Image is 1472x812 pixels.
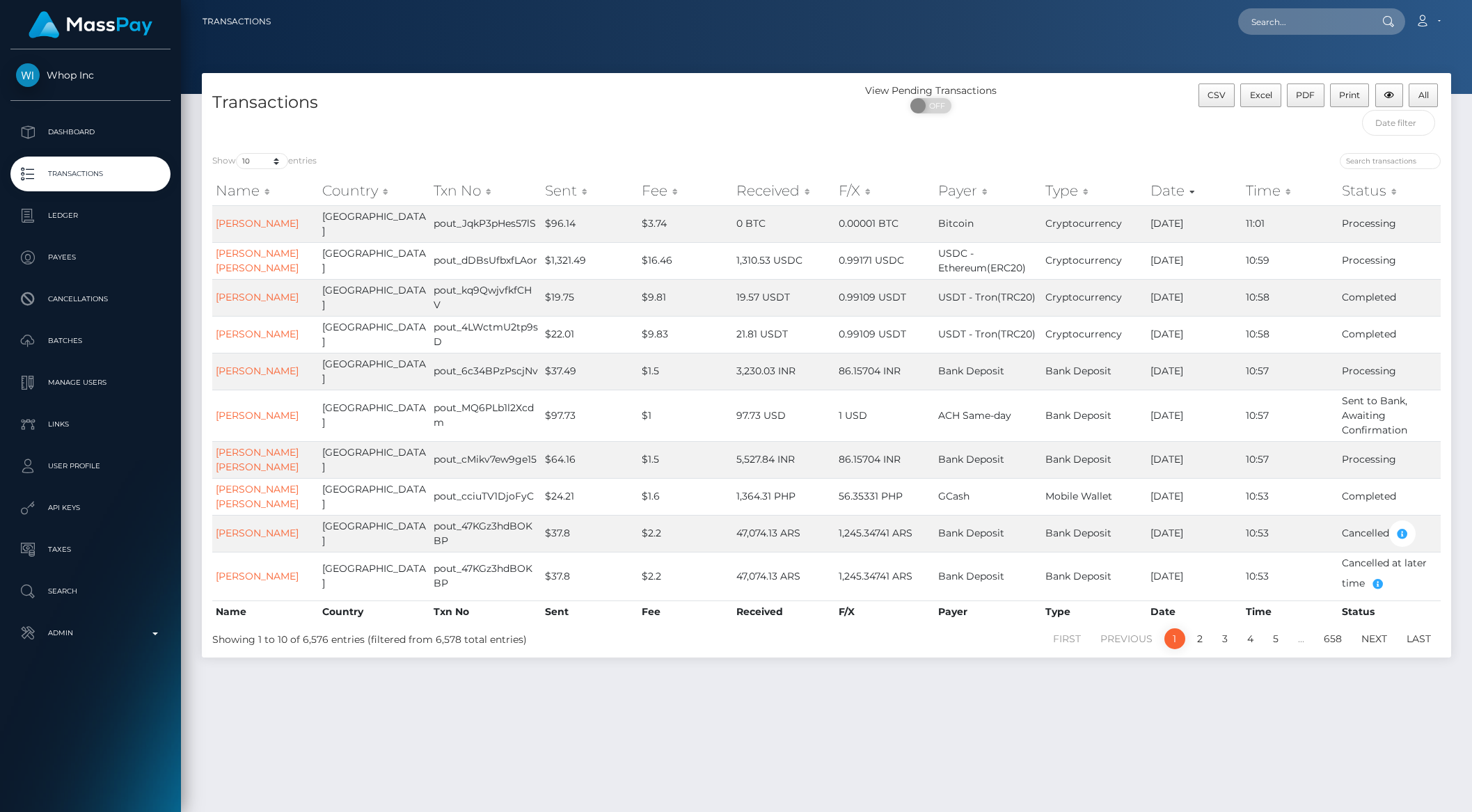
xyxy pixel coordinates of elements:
td: Bank Deposit [1042,441,1147,478]
td: pout_47KGz3hdBOKBP [430,552,541,600]
td: 86.15704 INR [835,441,935,478]
div: Showing 1 to 10 of 6,576 entries (filtered from 6,578 total entries) [212,627,712,647]
td: pout_cciuTV1DjoFyC [430,478,541,515]
td: [DATE] [1147,353,1242,390]
td: 0.99109 USDT [835,316,935,353]
td: $16.46 [638,242,733,279]
td: [DATE] [1147,441,1242,478]
td: Completed [1338,279,1441,316]
td: $19.75 [541,279,638,316]
div: View Pending Transactions [827,83,1035,98]
td: $2.2 [638,552,733,600]
td: pout_kq9QwjvfkfCHV [430,279,541,316]
p: User Profile [16,456,165,477]
td: [DATE] [1147,478,1242,515]
td: Sent to Bank, Awaiting Confirmation [1338,390,1441,441]
td: Bank Deposit [1042,552,1147,600]
a: Last [1399,628,1439,649]
td: 0.99171 USDC [835,242,935,279]
td: $9.83 [638,316,733,353]
th: Received: activate to sort column ascending [733,177,835,205]
td: pout_dDBsUfbxfLAor [430,242,541,279]
th: Status [1338,600,1441,623]
td: 1,245.34741 ARS [835,552,935,600]
h4: Transactions [212,90,816,115]
td: pout_47KGz3hdBOKBP [430,515,541,552]
td: 10:58 [1242,279,1338,316]
td: Bank Deposit [1042,515,1147,552]
td: [DATE] [1147,242,1242,279]
th: Sent [541,600,638,623]
td: pout_4LWctmU2tp9sD [430,316,541,353]
td: 3,230.03 INR [733,353,835,390]
th: Status: activate to sort column ascending [1338,177,1441,205]
td: [DATE] [1147,205,1242,242]
td: [DATE] [1147,390,1242,441]
td: 10:57 [1242,441,1338,478]
td: 10:58 [1242,316,1338,353]
td: $24.21 [541,478,638,515]
td: $37.8 [541,515,638,552]
span: Whop Inc [10,69,171,81]
td: [DATE] [1147,552,1242,600]
span: Bank Deposit [938,365,1004,377]
input: Search... [1238,8,1369,35]
span: All [1418,90,1429,100]
td: Mobile Wallet [1042,478,1147,515]
td: 0.99109 USDT [835,279,935,316]
td: $1 [638,390,733,441]
td: [DATE] [1147,515,1242,552]
th: Fee: activate to sort column ascending [638,177,733,205]
a: [PERSON_NAME] [216,409,299,422]
td: 97.73 USD [733,390,835,441]
a: 658 [1316,628,1350,649]
td: 86.15704 INR [835,353,935,390]
a: Manage Users [10,365,171,400]
input: Date filter [1362,110,1435,136]
a: Cancellations [10,282,171,317]
a: [PERSON_NAME] [216,570,299,582]
td: 1,364.31 PHP [733,478,835,515]
span: CSV [1208,90,1226,100]
span: OFF [918,98,953,113]
a: [PERSON_NAME] [216,217,299,230]
td: $22.01 [541,316,638,353]
button: Excel [1240,83,1281,107]
td: 10:57 [1242,390,1338,441]
a: Batches [10,324,171,358]
td: 47,074.13 ARS [733,552,835,600]
td: Cryptocurrency [1042,205,1147,242]
td: [GEOGRAPHIC_DATA] [319,441,430,478]
td: pout_6c34BPzPscjNv [430,353,541,390]
td: 10:53 [1242,478,1338,515]
td: [GEOGRAPHIC_DATA] [319,242,430,279]
p: Search [16,581,165,602]
td: pout_JqkP3pHes57lS [430,205,541,242]
p: Payees [16,247,165,268]
a: 3 [1214,628,1235,649]
span: Bank Deposit [938,453,1004,465]
span: USDT - Tron(TRC20) [938,328,1036,340]
a: 1 [1164,628,1185,649]
td: $9.81 [638,279,733,316]
span: Bank Deposit [938,570,1004,582]
td: [GEOGRAPHIC_DATA] [319,205,430,242]
th: Fee [638,600,733,623]
th: Time: activate to sort column ascending [1242,177,1338,205]
td: 56.35331 PHP [835,478,935,515]
td: [GEOGRAPHIC_DATA] [319,552,430,600]
th: Received [733,600,835,623]
td: Completed [1338,478,1441,515]
td: 0.00001 BTC [835,205,935,242]
th: F/X [835,600,935,623]
th: Type [1042,600,1147,623]
a: 5 [1265,628,1286,649]
td: [GEOGRAPHIC_DATA] [319,478,430,515]
a: Search [10,574,171,609]
td: 1,310.53 USDC [733,242,835,279]
td: Bank Deposit [1042,390,1147,441]
a: [PERSON_NAME] [PERSON_NAME] [216,446,299,473]
th: Sent: activate to sort column ascending [541,177,638,205]
span: Bitcoin [938,217,974,230]
th: Date [1147,600,1242,623]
